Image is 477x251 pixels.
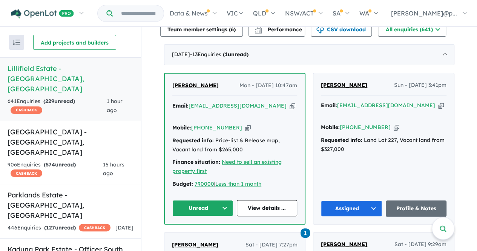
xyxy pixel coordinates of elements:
span: [PERSON_NAME] [172,82,219,89]
button: Copy [394,123,399,131]
div: 446 Enquir ies [8,223,110,233]
span: [PERSON_NAME] [172,241,218,248]
span: Sat - [DATE] 7:27pm [245,240,298,249]
span: [PERSON_NAME]@p... [391,9,457,17]
button: Copy [290,102,295,110]
h5: [GEOGRAPHIC_DATA] - [GEOGRAPHIC_DATA] , [GEOGRAPHIC_DATA] [8,127,133,157]
a: [PERSON_NAME] [172,81,219,90]
div: Price-list & Release map, Vacant land from $265,000 [172,136,297,154]
strong: Requested info: [321,137,362,143]
span: CASHBACK [79,224,110,231]
img: download icon [316,26,324,34]
button: Team member settings (6) [160,22,243,37]
span: Mon - [DATE] 10:47am [239,81,297,90]
span: 229 [45,98,54,105]
span: CASHBACK [11,169,42,177]
strong: Email: [321,102,337,109]
button: Unread [172,200,233,216]
button: Add projects and builders [33,35,116,50]
div: 641 Enquir ies [8,97,107,115]
a: [EMAIL_ADDRESS][DOMAIN_NAME] [337,102,435,109]
span: 574 [46,161,55,168]
img: sort.svg [13,40,20,45]
button: All enquiries (641) [378,22,446,37]
span: 1 [225,51,228,58]
strong: Requested info: [172,137,214,144]
strong: Budget: [172,180,193,187]
button: CSV download [311,22,372,37]
span: Performance [256,26,302,33]
a: [PERSON_NAME] [321,81,367,90]
h5: Lillifield Estate - [GEOGRAPHIC_DATA] , [GEOGRAPHIC_DATA] [8,63,133,94]
span: CASHBACK [11,106,42,114]
a: [PERSON_NAME] [172,240,218,249]
div: | [172,180,297,189]
button: Copy [245,124,251,132]
a: 1 [301,228,310,238]
a: [EMAIL_ADDRESS][DOMAIN_NAME] [189,102,287,109]
span: [PERSON_NAME] [321,82,367,88]
div: Land Lot 227, Vacant land from $327,000 [321,136,446,154]
span: [DATE] [115,224,133,231]
button: Copy [438,102,444,109]
span: 127 [46,224,55,231]
a: [PERSON_NAME] [321,240,367,249]
img: bar-chart.svg [255,28,262,33]
span: [PERSON_NAME] [321,241,367,248]
button: Assigned [321,200,382,217]
strong: Mobile: [321,124,340,131]
span: 6 [231,26,234,33]
img: Openlot PRO Logo White [11,9,74,18]
span: - 13 Enquir ies [190,51,248,58]
a: View details ... [237,200,298,216]
a: 790000 [195,180,214,187]
span: 1 hour ago [107,98,123,114]
strong: ( unread) [44,161,76,168]
a: [PHONE_NUMBER] [340,124,391,131]
input: Try estate name, suburb, builder or developer [114,5,162,22]
h5: Parklands Estate - [GEOGRAPHIC_DATA] , [GEOGRAPHIC_DATA] [8,190,133,220]
strong: ( unread) [43,98,75,105]
a: [PHONE_NUMBER] [191,124,242,131]
span: Sun - [DATE] 3:41pm [394,81,446,90]
a: Less than 1 month [215,180,261,187]
strong: Finance situation: [172,159,220,165]
a: Profile & Notes [386,200,447,217]
strong: ( unread) [44,224,76,231]
span: 1 [301,228,310,238]
a: Need to sell an existing property first [172,159,282,174]
strong: ( unread) [223,51,248,58]
strong: Email: [172,102,189,109]
div: 906 Enquir ies [8,160,103,179]
strong: Mobile: [172,124,191,131]
div: [DATE] [164,44,454,65]
button: Performance [248,22,305,37]
span: 15 hours ago [103,161,124,177]
span: Sat - [DATE] 9:29am [394,240,446,249]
